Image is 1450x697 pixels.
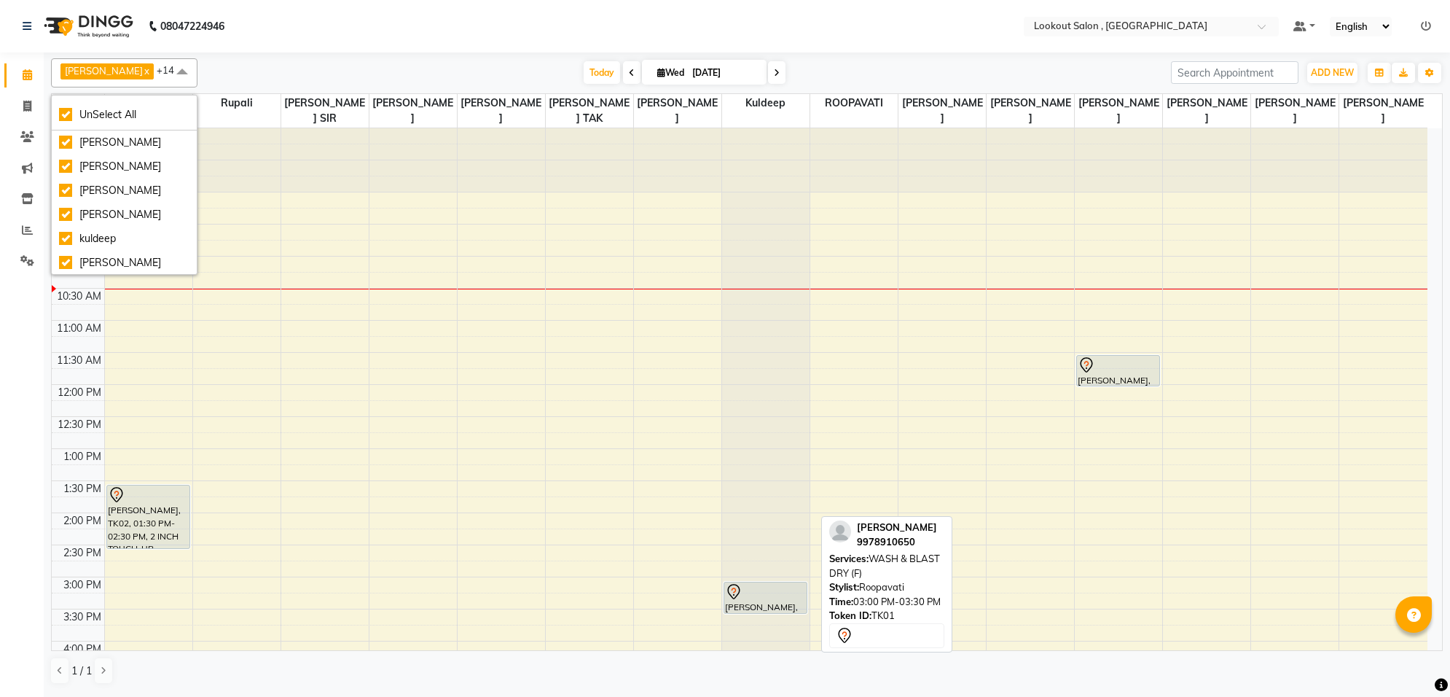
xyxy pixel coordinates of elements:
input: Search Appointment [1171,61,1298,84]
span: Token ID: [829,610,871,621]
b: 08047224946 [160,6,224,47]
button: ADD NEW [1307,63,1357,83]
span: Wed [654,67,688,78]
span: Time: [829,596,853,607]
span: 1 / 1 [71,663,92,679]
span: Stylist: [829,581,859,593]
div: 11:00 AM [54,321,104,336]
div: 10:30 AM [54,289,104,304]
span: [PERSON_NAME] [1339,94,1427,128]
div: UnSelect All [59,107,189,122]
div: 12:00 PM [55,385,104,400]
div: [PERSON_NAME] [59,183,189,198]
span: ROOPAVATI [810,94,898,112]
span: [PERSON_NAME] [1075,94,1162,128]
div: [PERSON_NAME] [59,159,189,174]
div: 12:30 PM [55,417,104,432]
span: Today [584,61,620,84]
div: [PERSON_NAME] [59,135,189,150]
div: 03:00 PM-03:30 PM [829,595,944,610]
a: x [143,65,149,77]
span: WASH & BLAST DRY (F) [829,553,940,579]
div: 11:30 AM [54,353,104,368]
span: [PERSON_NAME] [898,94,986,128]
div: [PERSON_NAME] [59,255,189,270]
div: 2:30 PM [60,545,104,561]
span: [PERSON_NAME] [987,94,1074,128]
div: 1:00 PM [60,449,104,464]
span: [PERSON_NAME] SIR [281,94,369,128]
span: [PERSON_NAME] [1251,94,1339,128]
div: 3:00 PM [60,577,104,593]
span: kuldeep [722,94,810,112]
span: [PERSON_NAME] [857,521,937,533]
div: [PERSON_NAME], TK01, 03:00 PM-03:30 PM, WASH & BLAST DRY (F) [724,583,807,613]
span: [PERSON_NAME] [1163,94,1250,128]
img: profile [829,521,851,542]
input: 2025-09-03 [688,62,761,84]
div: [PERSON_NAME] [59,207,189,222]
div: 9978910650 [857,535,937,550]
span: +14 [157,64,185,76]
div: [PERSON_NAME], TK03, 11:30 AM-12:00 PM, BIKINI FRONT (W) [1077,356,1159,386]
div: 3:30 PM [60,610,104,625]
div: Stylist [52,94,104,109]
span: Rizwan [105,94,192,112]
span: [PERSON_NAME] [65,65,143,77]
span: [PERSON_NAME] [634,94,721,128]
span: [PERSON_NAME] TAK [546,94,633,128]
div: [PERSON_NAME], TK02, 01:30 PM-02:30 PM, 2 INCH TOUCH-UP (WITHOUT [MEDICAL_DATA]) [107,486,189,548]
span: Rupali [193,94,281,112]
span: Services: [829,553,869,564]
div: kuldeep [59,231,189,246]
div: 2:00 PM [60,513,104,529]
span: [PERSON_NAME] [458,94,545,128]
div: 1:30 PM [60,481,104,497]
span: ADD NEW [1311,67,1354,78]
span: [PERSON_NAME] [369,94,457,128]
div: TK01 [829,609,944,623]
div: 4:00 PM [60,642,104,657]
img: logo [37,6,137,47]
div: Roopavati [829,580,944,595]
